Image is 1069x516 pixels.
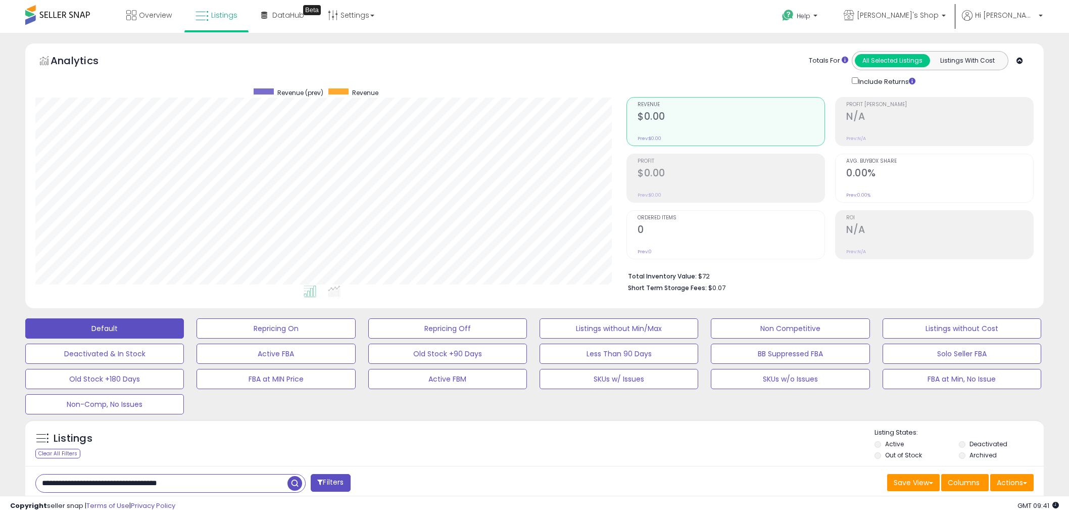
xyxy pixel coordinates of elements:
span: Revenue [352,88,378,97]
small: Prev: 0 [638,249,652,255]
button: Columns [941,474,989,491]
span: Revenue [638,102,824,108]
small: Prev: $0.00 [638,135,661,142]
span: Revenue (prev) [277,88,323,97]
i: Get Help [782,9,794,22]
span: Hi [PERSON_NAME] [975,10,1036,20]
a: Privacy Policy [131,501,175,510]
button: Active FBM [368,369,527,389]
div: Tooltip anchor [303,5,321,15]
button: FBA at Min, No Issue [883,369,1041,389]
h2: 0 [638,224,824,238]
b: Total Inventory Value: [628,272,697,280]
span: Help [797,12,810,20]
button: Save View [887,474,940,491]
div: Totals For [809,56,848,66]
button: Solo Seller FBA [883,344,1041,364]
small: Prev: N/A [846,249,866,255]
span: [PERSON_NAME]'s Shop [857,10,939,20]
span: Profit [638,159,824,164]
small: Prev: N/A [846,135,866,142]
h5: Analytics [51,54,118,70]
button: Repricing On [197,318,355,339]
span: Profit [PERSON_NAME] [846,102,1033,108]
b: Short Term Storage Fees: [628,284,707,292]
h2: $0.00 [638,167,824,181]
div: seller snap | | [10,501,175,511]
label: Archived [969,451,997,459]
button: Listings With Cost [930,54,1005,67]
button: Deactivated & In Stock [25,344,184,364]
span: 2025-09-10 09:41 GMT [1017,501,1059,510]
span: DataHub [272,10,304,20]
h5: Listings [54,432,92,446]
span: Ordered Items [638,215,824,221]
span: ROI [846,215,1033,221]
button: SKUs w/ Issues [540,369,698,389]
label: Out of Stock [885,451,922,459]
button: Filters [311,474,350,492]
li: $72 [628,269,1026,282]
button: Old Stock +180 Days [25,369,184,389]
small: Prev: 0.00% [846,192,870,198]
button: Listings without Min/Max [540,318,698,339]
span: $0.07 [708,283,725,293]
strong: Copyright [10,501,47,510]
h2: N/A [846,224,1033,238]
h2: $0.00 [638,111,824,124]
span: Columns [948,478,980,488]
button: Default [25,318,184,339]
button: Non-Comp, No Issues [25,394,184,414]
span: Avg. Buybox Share [846,159,1033,164]
h2: 0.00% [846,167,1033,181]
button: Non Competitive [711,318,869,339]
span: Listings [211,10,237,20]
button: Repricing Off [368,318,527,339]
h2: N/A [846,111,1033,124]
span: Overview [139,10,172,20]
div: Clear All Filters [35,449,80,458]
small: Prev: $0.00 [638,192,661,198]
button: Old Stock +90 Days [368,344,527,364]
a: Help [774,2,828,33]
div: Include Returns [844,75,928,87]
a: Hi [PERSON_NAME] [962,10,1043,33]
button: All Selected Listings [855,54,930,67]
label: Active [885,440,904,448]
button: Less Than 90 Days [540,344,698,364]
button: FBA at MIN Price [197,369,355,389]
a: Terms of Use [86,501,129,510]
button: SKUs w/o Issues [711,369,869,389]
button: Actions [990,474,1034,491]
label: Deactivated [969,440,1007,448]
button: Active FBA [197,344,355,364]
button: Listings without Cost [883,318,1041,339]
p: Listing States: [874,428,1044,438]
button: BB Suppressed FBA [711,344,869,364]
